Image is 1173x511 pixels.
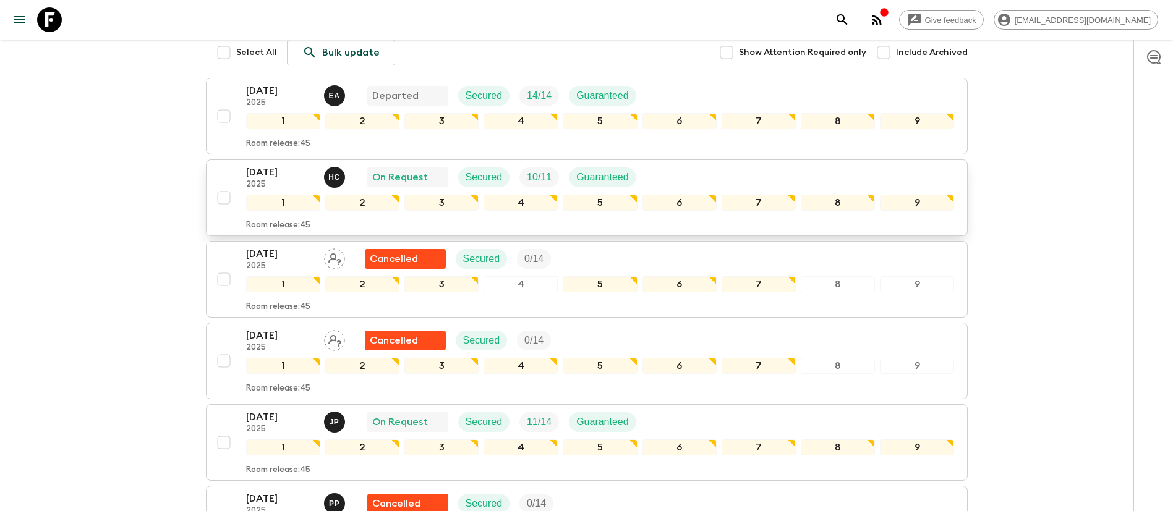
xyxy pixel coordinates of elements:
[463,333,500,348] p: Secured
[458,86,510,106] div: Secured
[246,139,310,149] p: Room release: 45
[206,323,968,399] button: [DATE]2025Assign pack leaderFlash Pack cancellationSecuredTrip Fill123456789Room release:45
[519,412,559,432] div: Trip Fill
[372,88,419,103] p: Departed
[524,251,544,266] p: 0 / 14
[466,496,503,511] p: Secured
[324,252,345,262] span: Assign pack leader
[918,15,983,25] span: Give feedback
[325,195,399,211] div: 2
[404,113,479,129] div: 3
[206,78,968,154] button: [DATE]2025Ernesto AndradeDepartedSecuredTrip FillGuaranteed123456789Room release:45
[246,261,314,271] p: 2025
[404,439,479,455] div: 3
[642,276,717,292] div: 6
[370,333,418,348] p: Cancelled
[325,439,399,455] div: 2
[458,412,510,432] div: Secured
[246,113,320,129] div: 1
[484,195,558,211] div: 4
[246,465,310,475] p: Room release: 45
[1008,15,1158,25] span: [EMAIL_ADDRESS][DOMAIN_NAME]
[372,496,420,511] p: Cancelled
[246,276,320,292] div: 1
[576,88,629,103] p: Guaranteed
[246,83,314,98] p: [DATE]
[246,302,310,312] p: Room release: 45
[801,439,875,455] div: 8
[880,276,954,292] div: 9
[880,195,954,211] div: 9
[322,45,380,60] p: Bulk update
[642,439,717,455] div: 6
[722,195,796,211] div: 7
[324,415,348,425] span: Joseph Pimentel
[328,172,340,182] p: H C
[456,249,508,269] div: Secured
[404,358,479,374] div: 3
[563,113,637,129] div: 5
[456,331,508,350] div: Secured
[466,170,503,185] p: Secured
[801,195,875,211] div: 8
[7,7,32,32] button: menu
[246,410,314,424] p: [DATE]
[739,46,866,59] span: Show Attention Required only
[722,276,796,292] div: 7
[458,167,510,187] div: Secured
[484,439,558,455] div: 4
[524,333,544,348] p: 0 / 14
[880,358,954,374] div: 9
[466,88,503,103] p: Secured
[246,180,314,190] p: 2025
[880,113,954,129] div: 9
[325,276,399,292] div: 2
[517,331,551,350] div: Trip Fill
[722,113,796,129] div: 7
[576,415,629,429] p: Guaranteed
[830,7,855,32] button: search adventures
[642,358,717,374] div: 6
[324,497,348,507] span: Pabel Perez
[484,358,558,374] div: 4
[404,195,479,211] div: 3
[246,247,314,261] p: [DATE]
[246,384,310,394] p: Room release: 45
[880,439,954,455] div: 9
[563,439,637,455] div: 5
[246,343,314,353] p: 2025
[899,10,984,30] a: Give feedback
[896,46,968,59] span: Include Archived
[287,40,395,65] a: Bulk update
[519,167,559,187] div: Trip Fill
[246,439,320,455] div: 1
[370,251,418,266] p: Cancelled
[324,167,348,188] button: HC
[563,276,637,292] div: 5
[324,171,348,180] span: Hector Carillo
[246,165,314,180] p: [DATE]
[365,331,446,350] div: Flash Pack cancellation
[642,195,717,211] div: 6
[329,499,339,509] p: P P
[246,328,314,343] p: [DATE]
[206,159,968,236] button: [DATE]2025Hector Carillo On RequestSecuredTrip FillGuaranteed123456789Room release:45
[246,358,320,374] div: 1
[519,86,559,106] div: Trip Fill
[365,249,446,269] div: Flash Pack cancellation
[372,415,428,429] p: On Request
[722,439,796,455] div: 7
[236,46,277,59] span: Select All
[246,424,314,434] p: 2025
[517,249,551,269] div: Trip Fill
[246,491,314,506] p: [DATE]
[527,496,546,511] p: 0 / 14
[527,415,552,429] p: 11 / 14
[246,221,310,230] p: Room release: 45
[563,358,637,374] div: 5
[324,334,345,344] span: Assign pack leader
[642,113,717,129] div: 6
[466,415,503,429] p: Secured
[206,404,968,481] button: [DATE]2025Joseph PimentelOn RequestSecuredTrip FillGuaranteed123456789Room release:45
[576,170,629,185] p: Guaranteed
